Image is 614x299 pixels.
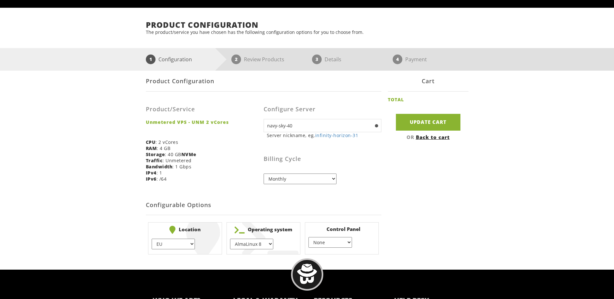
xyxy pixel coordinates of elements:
[308,237,352,248] select: } } } }
[405,55,427,64] p: Payment
[312,55,322,64] span: 3
[146,195,381,215] h2: Configurable Options
[244,55,284,64] p: Review Products
[146,164,173,170] b: Bandwidth
[264,156,381,162] h3: Billing Cycle
[146,139,156,145] b: CPU
[146,151,165,157] b: Storage
[158,55,192,64] p: Configuration
[146,145,157,151] b: RAM
[396,114,460,130] input: Update Cart
[152,226,218,234] b: Location
[146,21,468,29] h1: Product Configuration
[264,119,381,132] input: Hostname
[152,239,195,249] select: } } } } } }
[231,55,241,64] span: 2
[181,151,196,157] b: NVMe
[264,106,381,113] h3: Configure Server
[146,170,156,176] b: IPv4
[267,132,381,138] small: Server nickname, eg.
[388,134,468,140] div: OR
[325,55,341,64] p: Details
[308,226,375,232] b: Control Panel
[146,106,259,113] h3: Product/Service
[146,96,264,187] div: : 2 vCores : 4 GB : 40 GB : Unmetered : 1 Gbps : 1 : /64
[388,71,468,92] div: Cart
[146,176,156,182] b: IPv6
[146,71,381,92] div: Product Configuration
[416,134,450,140] a: Back to cart
[146,55,156,64] span: 1
[388,97,404,102] h2: TOTAL
[230,226,297,234] b: Operating system
[315,132,358,138] a: infinity-horizon-31
[297,264,317,284] img: BlackHOST mascont, Blacky.
[146,157,163,164] b: Traffic
[146,29,468,35] p: The product/service you have chosen has the following configuration options for you to choose from.
[146,119,259,125] strong: Unmetered VPS - UNM 2 vCores
[230,239,273,249] select: } } } } } } } } } } } } } } } } } } } } }
[393,55,402,64] span: 4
